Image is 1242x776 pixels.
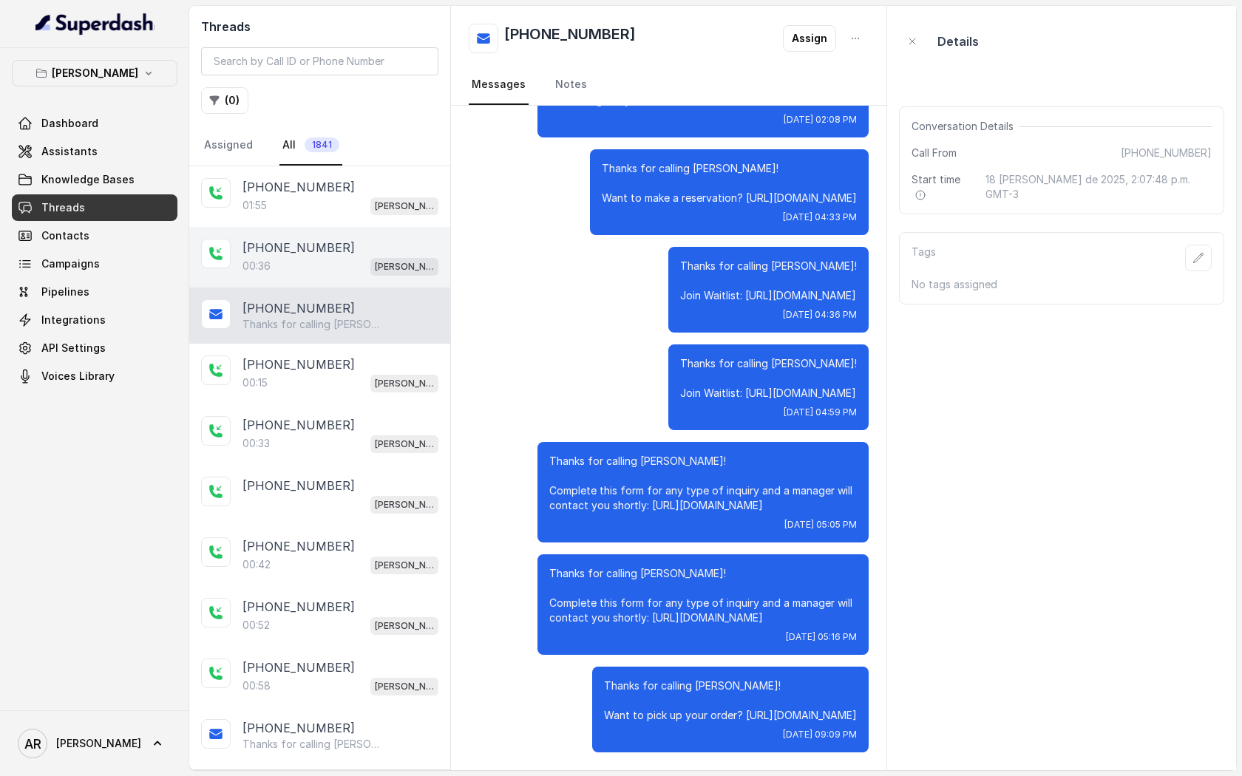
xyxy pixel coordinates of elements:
h2: Threads [201,18,438,35]
a: Contacts [12,222,177,249]
img: light.svg [35,12,155,35]
span: [DATE] 04:33 PM [783,211,857,223]
p: 00:36 [242,259,271,273]
a: Dashboard [12,110,177,137]
p: Thanks for calling [PERSON_NAME]! Join Waitlist: [URL][DOMAIN_NAME] [680,356,857,401]
p: 00:33 [242,436,270,451]
p: Tags [912,245,936,271]
p: [PHONE_NUMBER] [242,239,355,256]
button: [PERSON_NAME] [12,60,177,86]
p: [PHONE_NUMBER] [242,658,355,676]
span: API Settings [41,341,106,355]
a: Messages [469,65,529,105]
span: Pipelines [41,285,89,299]
p: 00:58 [242,678,271,693]
p: [PHONE_NUMBER] [242,719,355,737]
span: [DATE] 05:16 PM [786,631,857,643]
p: [PHONE_NUMBER] [242,416,355,434]
span: Assistants [41,144,98,159]
span: Threads [41,200,85,215]
a: Pipelines [12,279,177,305]
span: [DATE] 04:59 PM [784,406,857,418]
p: Thanks for calling [PERSON_NAME]! Complete this form for any type of inquiry and a manager will c... [549,454,857,513]
a: [PERSON_NAME] [12,723,177,764]
span: [DATE] 04:36 PM [783,309,857,321]
p: [PHONE_NUMBER] [242,355,355,373]
nav: Tabs [201,126,438,166]
p: [PERSON_NAME] [52,64,138,82]
a: Campaigns [12,251,177,277]
p: Thanks for calling [PERSON_NAME]! Want to pick up your order? [URL][DOMAIN_NAME] [242,317,384,332]
p: 00:15 [242,375,268,390]
button: Assign [783,25,836,52]
a: Voices Library [12,363,177,389]
span: Contacts [41,228,89,243]
p: No tags assigned [912,277,1212,292]
a: Knowledge Bases [12,166,177,193]
h2: [PHONE_NUMBER] [504,24,636,53]
p: [PHONE_NUMBER] [242,537,355,555]
span: [DATE] 05:05 PM [784,519,857,531]
p: [PHONE_NUMBER] [242,598,355,616]
span: Call From [912,146,957,160]
p: [PERSON_NAME] [375,619,434,633]
p: [PERSON_NAME] [375,437,434,452]
span: [DATE] 02:08 PM [784,114,857,126]
a: Assistants [12,138,177,165]
p: 00:42 [242,557,271,572]
span: [PERSON_NAME] [56,736,141,751]
span: 18 [PERSON_NAME] de 2025, 2:07:48 p.m. GMT-3 [985,172,1212,202]
p: [PERSON_NAME] [375,679,434,694]
nav: Tabs [469,65,869,105]
span: Integrations [41,313,106,327]
span: 1841 [305,137,339,152]
p: Details [937,33,979,50]
span: [DATE] 09:09 PM [783,729,857,741]
span: [PHONE_NUMBER] [1121,146,1212,160]
p: 00:52 [242,618,270,633]
p: [PERSON_NAME] [375,558,434,573]
a: Notes [552,65,590,105]
p: Thanks for calling [PERSON_NAME]! Want to pick up your order? [URL][DOMAIN_NAME] [604,678,857,723]
button: (0) [201,87,248,114]
a: Threads [12,194,177,221]
span: Dashboard [41,116,98,131]
span: Voices Library [41,369,115,384]
p: [PERSON_NAME] [375,259,434,274]
input: Search by Call ID or Phone Number [201,47,438,75]
a: API Settings [12,335,177,361]
text: AR [24,736,41,752]
p: [PHONE_NUMBER] [242,477,355,494]
p: Thanks for calling [PERSON_NAME]! Join Waitlist: [URL][DOMAIN_NAME] [680,259,857,303]
a: All1841 [279,126,342,166]
p: Thanks for calling [PERSON_NAME]! Want to make a reservation? [URL][DOMAIN_NAME] [602,161,857,205]
p: [PHONE_NUMBER] [242,178,355,196]
span: Conversation Details [912,119,1019,134]
a: Assigned [201,126,256,166]
span: Knowledge Bases [41,172,135,187]
a: Integrations [12,307,177,333]
p: Thanks for calling [PERSON_NAME]! Want to make a reservation? [URL][DOMAIN_NAME] [242,737,384,752]
p: [PERSON_NAME] [375,199,434,214]
p: [PERSON_NAME] [375,497,434,512]
p: [PHONE_NUMBER] [242,299,355,317]
p: [PERSON_NAME] [375,376,434,391]
p: Thanks for calling [PERSON_NAME]! Complete this form for any type of inquiry and a manager will c... [549,566,857,625]
p: 01:55 [242,198,267,213]
span: Campaigns [41,256,100,271]
span: Start time [912,172,974,202]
